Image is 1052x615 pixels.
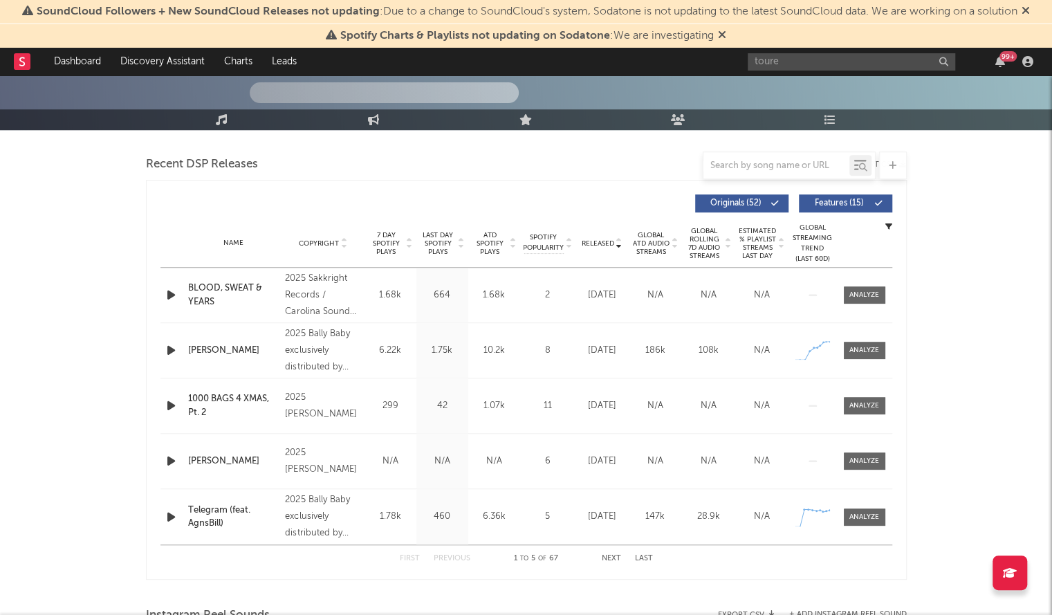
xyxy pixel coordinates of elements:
a: [PERSON_NAME] [188,344,279,358]
div: 186k [632,344,679,358]
span: Estimated % Playlist Streams Last Day [739,227,777,260]
button: Features(15) [799,194,892,212]
div: 99 + [999,51,1017,62]
div: 6.36k [472,510,517,524]
div: 28.9k [685,510,732,524]
a: Leads [262,48,306,75]
span: Originals ( 52 ) [704,199,768,208]
div: [DATE] [579,455,625,468]
div: Global Streaming Trend (Last 60D) [792,223,833,264]
a: Telegram (feat. AgnsBill) [188,504,279,531]
div: N/A [685,455,732,468]
div: 10.2k [472,344,517,358]
div: 2 [524,288,572,302]
div: [DATE] [579,399,625,413]
a: BLOOD, SWEAT & YEARS [188,282,279,309]
div: N/A [739,455,785,468]
div: 1.68k [368,288,413,302]
div: 6.22k [368,344,413,358]
div: 147k [632,510,679,524]
div: N/A [739,344,785,358]
button: Originals(52) [695,194,788,212]
button: First [400,555,420,562]
a: Charts [214,48,262,75]
span: Dismiss [718,30,726,42]
div: [DATE] [579,288,625,302]
div: N/A [368,455,413,468]
span: Released [582,239,614,248]
div: N/A [685,399,732,413]
span: Spotify Charts & Playlists not updating on Sodatone [340,30,610,42]
span: 7 Day Spotify Plays [368,231,405,256]
span: Global Rolling 7D Audio Streams [685,227,723,260]
div: 8 [524,344,572,358]
div: [DATE] [579,510,625,524]
button: Previous [434,555,470,562]
div: 5 [524,510,572,524]
div: N/A [739,510,785,524]
div: 2025 Sakkright Records / Carolina Sound Records [285,270,360,320]
div: 1.68k [472,288,517,302]
div: 1.07k [472,399,517,413]
div: N/A [685,288,732,302]
div: N/A [739,288,785,302]
button: Next [602,555,621,562]
div: 2025 Bally Baby exclusively distributed by Santa [PERSON_NAME] [285,326,360,376]
div: 2025 Bally Baby exclusively distributed by Santa [PERSON_NAME] [285,492,360,542]
span: Features ( 15 ) [808,199,871,208]
span: Copyright [299,239,339,248]
div: 299 [368,399,413,413]
a: [PERSON_NAME] [188,455,279,468]
div: N/A [472,455,517,468]
span: Last Day Spotify Plays [420,231,456,256]
button: Last [635,555,653,562]
div: 1.75k [420,344,465,358]
span: : Due to a change to SoundCloud's system, Sodatone is not updating to the latest SoundCloud data.... [37,6,1017,17]
span: of [538,556,546,562]
div: N/A [420,455,465,468]
div: 6 [524,455,572,468]
input: Search for artists [748,53,955,71]
div: [DATE] [579,344,625,358]
span: Global ATD Audio Streams [632,231,670,256]
div: 11 [524,399,572,413]
div: 1 5 67 [498,551,574,567]
div: N/A [632,399,679,413]
input: Search by song name or URL [703,160,849,172]
div: 1.78k [368,510,413,524]
div: N/A [739,399,785,413]
div: 42 [420,399,465,413]
a: Dashboard [44,48,111,75]
div: 108k [685,344,732,358]
span: Dismiss [1022,6,1030,17]
a: 1000 BAGS 4 XMAS, Pt. 2 [188,392,279,419]
div: N/A [632,288,679,302]
a: Discovery Assistant [111,48,214,75]
span: : We are investigating [340,30,714,42]
span: Spotify Popularity [523,232,564,253]
span: SoundCloud Followers + New SoundCloud Releases not updating [37,6,380,17]
div: 664 [420,288,465,302]
span: ATD Spotify Plays [472,231,508,256]
div: 460 [420,510,465,524]
div: 2025 [PERSON_NAME] [285,389,360,423]
button: 99+ [995,56,1005,67]
div: 2025 [PERSON_NAME] [285,445,360,478]
span: to [520,556,528,562]
div: Name [188,238,279,248]
div: N/A [632,455,679,468]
